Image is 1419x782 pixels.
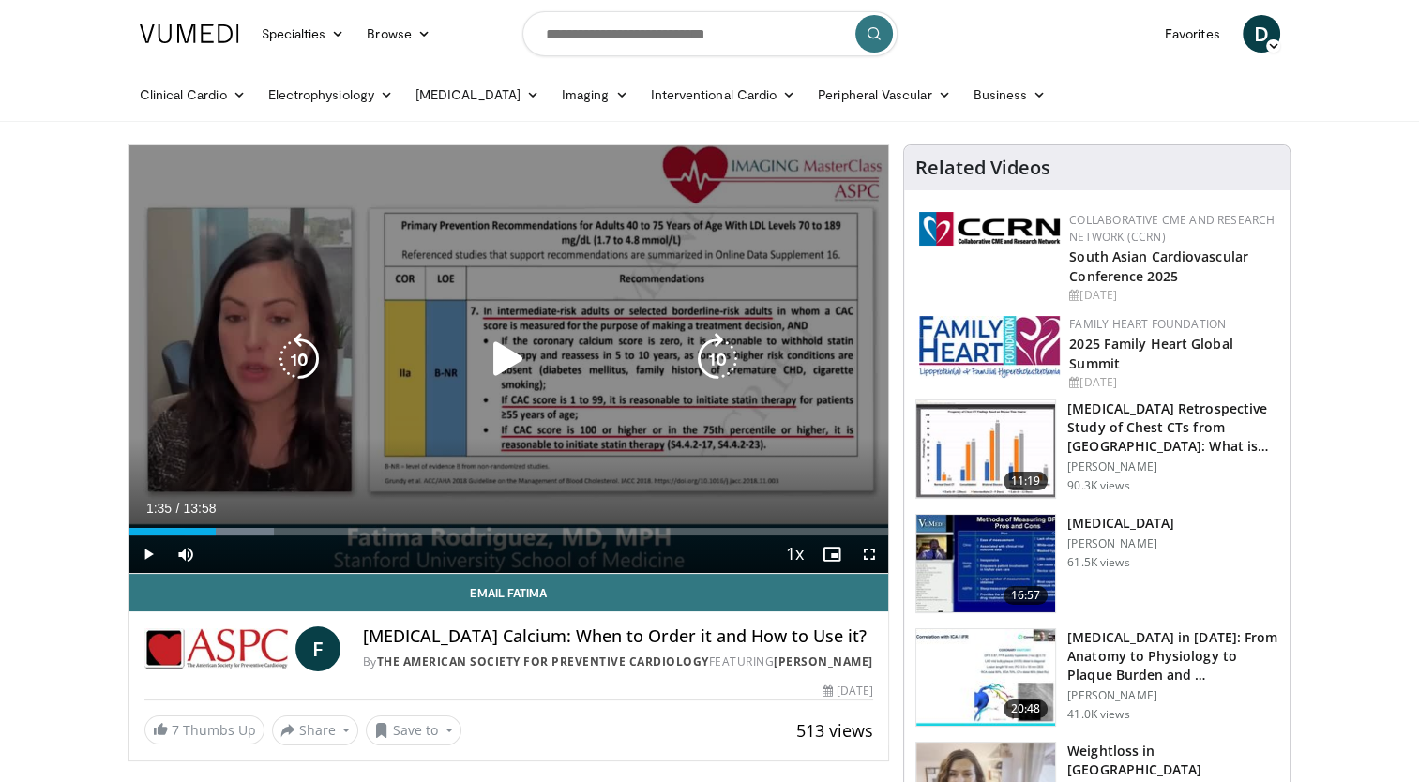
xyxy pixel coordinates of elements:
[919,316,1060,378] img: 96363db5-6b1b-407f-974b-715268b29f70.jpeg.150x105_q85_autocrop_double_scale_upscale_version-0.2.jpg
[1067,707,1129,722] p: 41.0K views
[915,157,1050,179] h4: Related Videos
[1069,316,1226,332] a: Family Heart Foundation
[915,514,1278,613] a: 16:57 [MEDICAL_DATA] [PERSON_NAME] 61.5K views
[128,76,257,113] a: Clinical Cardio
[1154,15,1231,53] a: Favorites
[295,626,340,671] a: F
[129,528,889,535] div: Progress Bar
[916,400,1055,498] img: c2eb46a3-50d3-446d-a553-a9f8510c7760.150x105_q85_crop-smart_upscale.jpg
[1067,555,1129,570] p: 61.5K views
[257,76,404,113] a: Electrophysiology
[1067,536,1174,551] p: [PERSON_NAME]
[172,721,179,739] span: 7
[823,683,873,699] div: [DATE]
[129,574,889,611] a: Email Fatima
[176,501,180,516] span: /
[1243,15,1280,53] a: D
[551,76,640,113] a: Imaging
[1004,472,1049,490] span: 11:19
[807,76,961,113] a: Peripheral Vascular
[355,15,442,53] a: Browse
[916,629,1055,727] img: 823da73b-7a00-425d-bb7f-45c8b03b10c3.150x105_q85_crop-smart_upscale.jpg
[1069,248,1248,285] a: South Asian Cardiovascular Conference 2025
[522,11,898,56] input: Search topics, interventions
[1069,212,1275,245] a: Collaborative CME and Research Network (CCRN)
[272,715,359,745] button: Share
[366,715,461,745] button: Save to
[915,628,1278,728] a: 20:48 [MEDICAL_DATA] in [DATE]: From Anatomy to Physiology to Plaque Burden and … [PERSON_NAME] 4...
[1067,742,1278,779] h3: Weightloss in [GEOGRAPHIC_DATA]
[129,535,167,573] button: Play
[404,76,551,113] a: [MEDICAL_DATA]
[1004,699,1049,718] span: 20:48
[1067,399,1278,456] h3: [MEDICAL_DATA] Retrospective Study of Chest CTs from [GEOGRAPHIC_DATA]: What is the Re…
[129,145,889,574] video-js: Video Player
[377,654,709,669] a: The American Society for Preventive Cardiology
[776,535,813,573] button: Playback Rate
[1067,628,1278,684] h3: [MEDICAL_DATA] in [DATE]: From Anatomy to Physiology to Plaque Burden and …
[1067,514,1174,533] h3: [MEDICAL_DATA]
[796,719,873,742] span: 513 views
[1067,478,1129,493] p: 90.3K views
[919,212,1060,246] img: a04ee3ba-8487-4636-b0fb-5e8d268f3737.png.150x105_q85_autocrop_double_scale_upscale_version-0.2.png
[915,399,1278,499] a: 11:19 [MEDICAL_DATA] Retrospective Study of Chest CTs from [GEOGRAPHIC_DATA]: What is the Re… [PE...
[146,501,172,516] span: 1:35
[1069,335,1232,372] a: 2025 Family Heart Global Summit
[363,626,873,647] h4: [MEDICAL_DATA] Calcium: When to Order it and How to Use it?
[1069,287,1275,304] div: [DATE]
[774,654,873,669] a: [PERSON_NAME]
[167,535,204,573] button: Mute
[363,654,873,670] div: By FEATURING
[183,501,216,516] span: 13:58
[1004,586,1049,605] span: 16:57
[144,626,288,671] img: The American Society for Preventive Cardiology
[813,535,851,573] button: Enable picture-in-picture mode
[640,76,808,113] a: Interventional Cardio
[962,76,1058,113] a: Business
[1067,459,1278,474] p: [PERSON_NAME]
[144,715,264,744] a: 7 Thumbs Up
[250,15,356,53] a: Specialties
[140,24,239,43] img: VuMedi Logo
[916,515,1055,612] img: a92b9a22-396b-4790-a2bb-5028b5f4e720.150x105_q85_crop-smart_upscale.jpg
[1069,374,1275,391] div: [DATE]
[1067,688,1278,703] p: [PERSON_NAME]
[851,535,888,573] button: Fullscreen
